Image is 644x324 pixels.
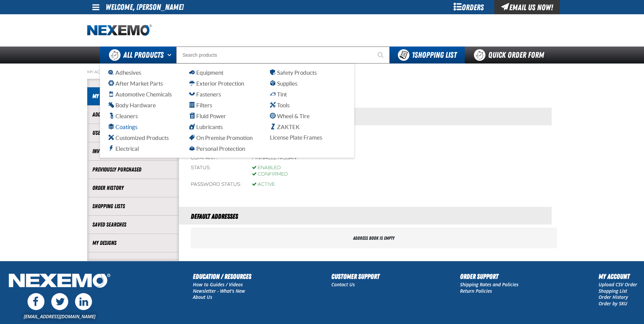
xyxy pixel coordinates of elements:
button: Start Searching [373,47,390,64]
span: Tools [270,102,290,108]
button: You have 1 Shopping List. Open to view details [390,47,465,64]
a: Newsletter - What's New [193,288,245,294]
a: Quick Order Form [465,47,557,64]
span: Coatings [108,124,137,130]
span: Tint [270,91,287,97]
a: Users [92,129,174,137]
a: Upload CSV Order [599,281,637,288]
span: All Products [123,49,164,61]
div: Enabled [252,165,288,171]
a: Saved Searches [92,221,174,229]
a: Shopping List [599,288,627,294]
a: Invoice History [92,147,174,155]
span: Body Hardware [108,102,156,108]
strong: 1 [412,50,415,60]
span: Lubricants [189,124,223,130]
span: Electrical [108,145,139,152]
a: Order by SKU [599,300,627,307]
div: Address book is empty [191,228,557,248]
span: Filters [189,102,212,108]
button: Open All Products pages [165,47,176,64]
span: Safety Products [270,69,317,76]
span: Cleaners [108,113,138,119]
span: On Premise Promotion [189,134,253,141]
div: Status [191,165,242,178]
span: After Market Parts [108,80,163,87]
span: Automotive Chemicals [108,91,172,97]
span: Equipment [189,69,223,76]
span: Personal Protection [189,145,245,152]
div: Active [252,181,275,188]
div: Company [191,155,242,161]
span: License Plate Frames [270,134,322,141]
div: Password status [191,181,242,188]
a: Shipping Rates and Policies [460,281,518,288]
span: Fasteners [189,91,221,97]
a: My Profile [92,92,174,100]
span: Exterior Protection [189,80,244,87]
a: Previously Purchased [92,166,174,174]
h2: My Account [599,271,637,282]
span: ZAKTEK [270,124,300,130]
img: Nexemo logo [87,24,152,36]
input: Search [176,47,390,64]
a: My Designs [92,239,174,247]
a: Home [87,24,152,36]
img: Nexemo Logo [7,271,112,291]
a: [EMAIL_ADDRESS][DOMAIN_NAME] [24,313,95,320]
a: Order History [92,184,174,192]
a: Order History [599,294,628,300]
span: Shopping List [412,50,457,60]
span: Adhesives [108,69,141,76]
a: How to Guides / Videos [193,281,243,288]
div: Confirmed [252,171,288,178]
span: Wheel & Tire [270,113,310,119]
a: My Account [87,69,115,75]
span: Supplies [270,80,297,87]
h2: Customer Support [331,271,380,282]
a: Contact Us [331,281,355,288]
div: Pinnacle Nissan [252,155,296,161]
h2: Education / Resources [193,271,251,282]
a: About Us [193,294,212,300]
nav: Breadcrumbs [87,69,557,75]
h2: Order Support [460,271,518,282]
a: Shopping Lists [92,202,174,210]
a: Return Policies [460,288,492,294]
span: Customized Products [108,134,169,141]
span: Default Addresses [191,212,238,220]
span: Fluid Power [189,113,226,119]
a: Address Book [92,111,174,119]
